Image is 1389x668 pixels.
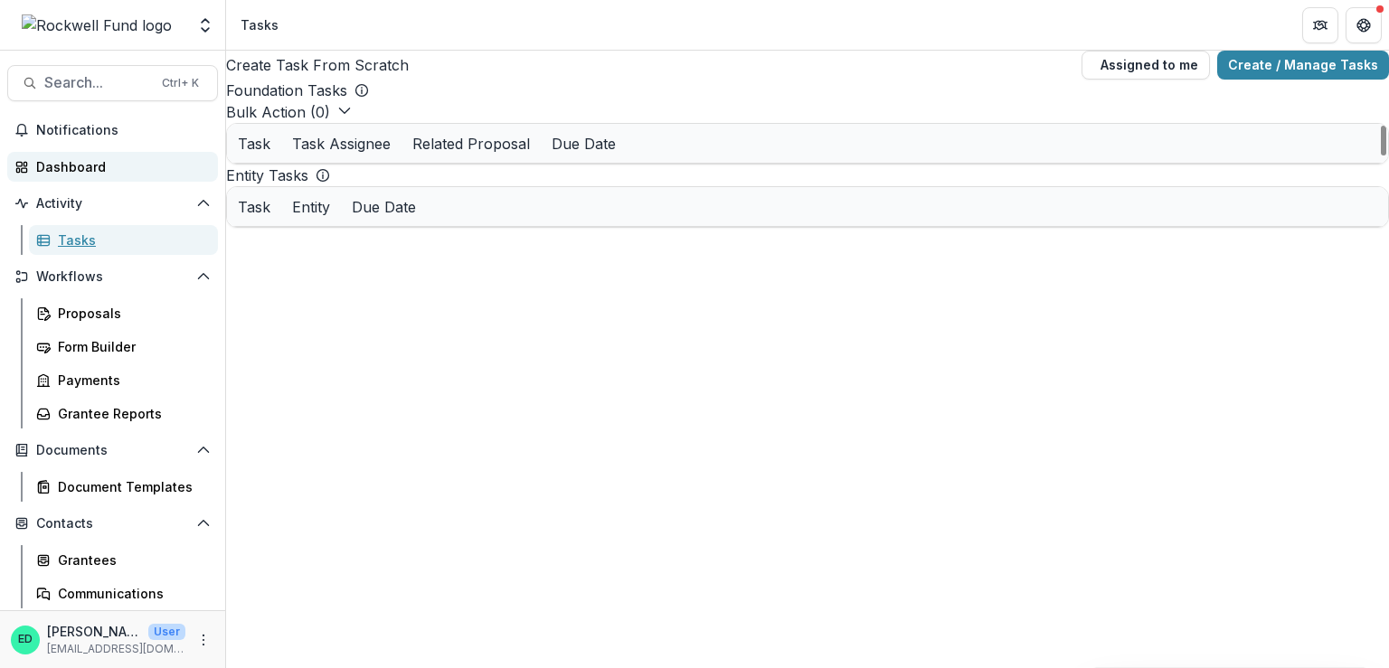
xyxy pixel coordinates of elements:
a: Payments [29,365,218,395]
div: Related Proposal [402,124,541,163]
div: Due Date [541,124,627,163]
div: Task [227,196,281,218]
div: Task [227,124,281,163]
div: Due Date [541,133,627,155]
a: Create Task From Scratch [226,54,409,76]
button: Open Contacts [7,509,218,538]
div: Task [227,187,281,226]
div: Task Assignee [281,124,402,163]
div: Document Templates [58,477,203,496]
a: Tasks [29,225,218,255]
div: Entity [281,196,341,218]
button: Open Workflows [7,262,218,291]
button: Assigned to me [1082,51,1210,80]
button: More [193,629,214,651]
button: Bulk Action (0) [226,101,352,123]
a: Grantees [29,545,218,575]
button: Get Help [1346,7,1382,43]
span: Search... [44,74,151,91]
a: Dashboard [7,152,218,182]
span: Documents [36,443,189,458]
div: Tasks [241,15,279,34]
div: Grantee Reports [58,404,203,423]
a: Form Builder [29,332,218,362]
a: Proposals [29,298,218,328]
div: Dashboard [36,157,203,176]
img: Rockwell Fund logo [22,14,172,36]
div: Task [227,133,281,155]
div: Due Date [341,187,427,226]
span: Workflows [36,269,189,285]
div: Proposals [58,304,203,323]
div: Grantees [58,550,203,569]
button: Open Activity [7,189,218,218]
span: Activity [36,196,189,212]
div: Form Builder [58,337,203,356]
div: Entity [281,187,341,226]
a: Document Templates [29,472,218,502]
div: Due Date [341,196,427,218]
button: Notifications [7,116,218,145]
button: Open entity switcher [193,7,218,43]
p: [EMAIL_ADDRESS][DOMAIN_NAME] [47,641,185,657]
span: Contacts [36,516,189,532]
div: Tasks [58,231,203,249]
span: Bulk Action ( 0 ) [226,103,330,121]
div: Estevan D. Delgado [18,634,33,645]
nav: breadcrumb [233,12,286,38]
span: Notifications [36,123,211,138]
p: User [148,624,185,640]
button: Search... [7,65,218,101]
button: Partners [1302,7,1338,43]
div: Payments [58,371,203,390]
p: [PERSON_NAME] [47,622,141,641]
p: Entity Tasks [226,165,308,186]
div: Task Assignee [281,133,402,155]
a: Grantee Reports [29,399,218,428]
div: Communications [58,584,203,603]
a: Create / Manage Tasks [1217,51,1389,80]
div: Ctrl + K [158,73,203,93]
div: Related Proposal [402,133,541,155]
a: Communications [29,579,218,608]
p: Foundation Tasks [226,80,347,101]
button: Open Documents [7,436,218,465]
